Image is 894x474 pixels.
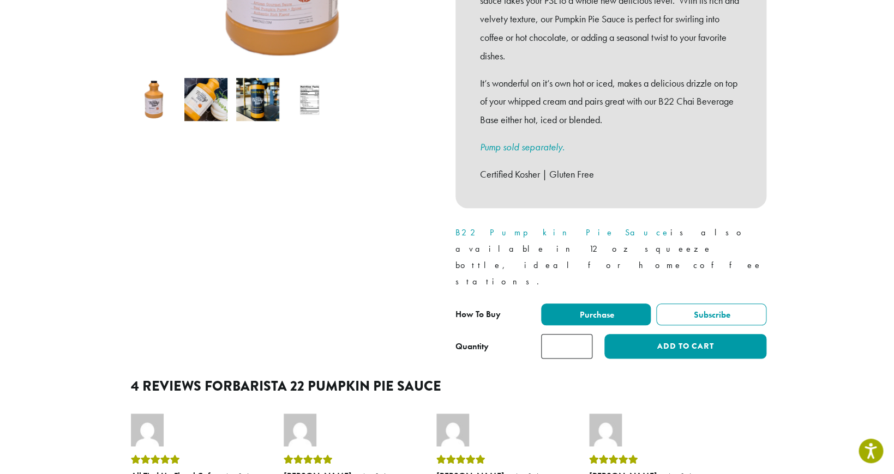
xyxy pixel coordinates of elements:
div: Rated 5 out of 5 [589,452,715,468]
div: Rated 5 out of 5 [436,452,562,468]
span: Subscribe [692,309,730,320]
img: Barista 22 Pumpkin Pie Sauce - Image 3 [236,78,279,121]
img: Barista 22 Pumpkin Pie Sauce - Image 4 [288,78,331,121]
a: Pump sold separately. [480,141,565,153]
h2: 4 reviews for [131,378,764,394]
p: It’s wonderful on it’s own hot or iced, makes a delicious drizzle on top of your whipped cream an... [480,74,742,129]
div: Quantity [455,340,489,353]
img: Barista 22 Pumpkin Pie Sauce [133,78,176,121]
a: B22 Pumpkin Pie Sauce [455,227,670,238]
div: Rated 5 out of 5 [131,452,256,468]
span: Purchase [578,309,614,320]
button: Add to cart [604,334,766,358]
input: Product quantity [541,334,592,358]
div: Rated 5 out of 5 [284,452,409,468]
p: is also available in 12 oz squeeze bottle, ideal for home coffee stations. [455,224,766,290]
p: Certified Kosher | Gluten Free [480,165,742,184]
span: Barista 22 Pumpkin Pie Sauce [232,376,441,396]
img: Barista 22 Pumpkin Pie Sauce - Image 2 [184,78,227,121]
span: How To Buy [455,308,501,320]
